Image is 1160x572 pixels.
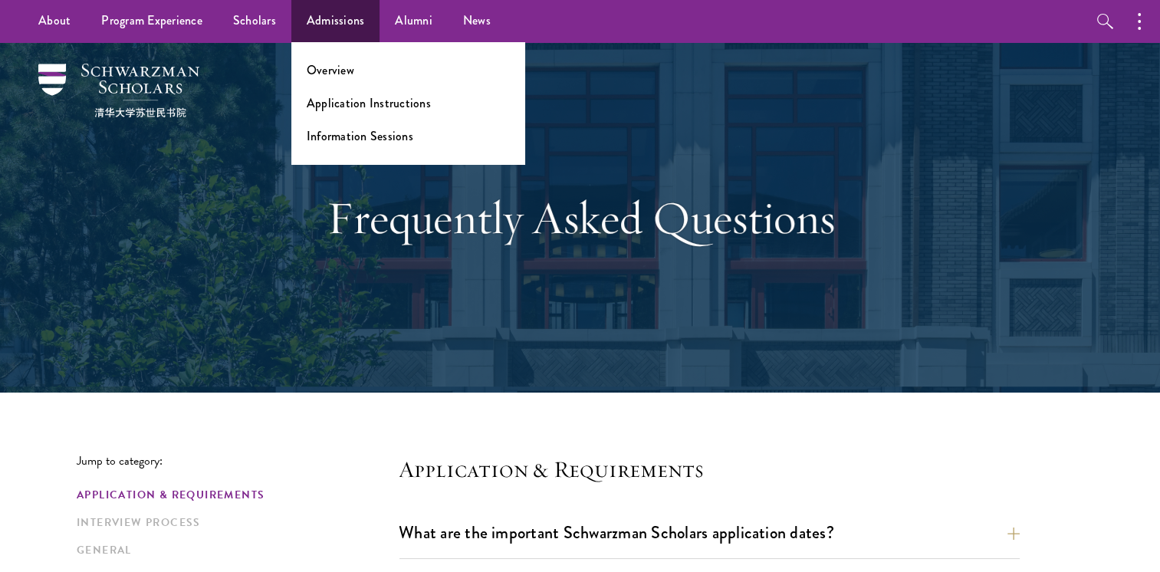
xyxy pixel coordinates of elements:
[38,64,199,117] img: Schwarzman Scholars
[307,61,354,79] a: Overview
[77,454,399,468] p: Jump to category:
[399,454,1020,485] h4: Application & Requirements
[77,542,389,558] a: General
[77,514,389,531] a: Interview Process
[307,94,431,112] a: Application Instructions
[307,127,413,145] a: Information Sessions
[316,190,845,245] h1: Frequently Asked Questions
[77,487,389,503] a: Application & Requirements
[399,515,1020,550] button: What are the important Schwarzman Scholars application dates?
